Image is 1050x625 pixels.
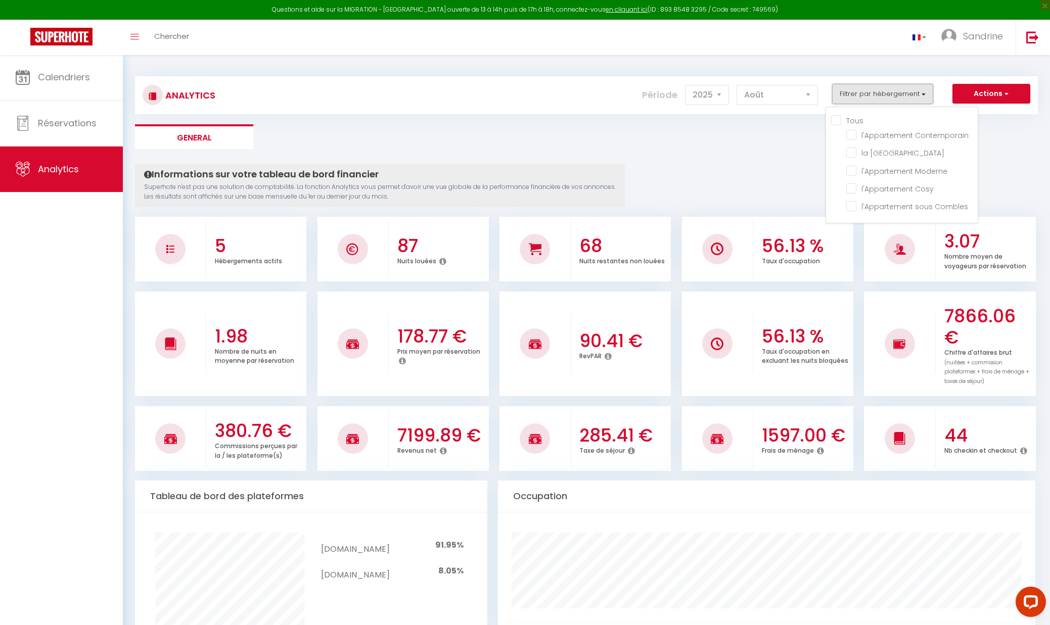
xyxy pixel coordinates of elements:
[944,425,1033,446] h3: 44
[762,345,848,365] p: Taux d'occupation en excluant les nuits bloquées
[38,71,90,83] span: Calendriers
[944,359,1029,386] span: (nuitées + commission plateformes + frais de ménage + taxes de séjour)
[38,117,97,129] span: Réservations
[397,235,486,257] h3: 87
[397,425,486,446] h3: 7199.89 €
[154,31,189,41] span: Chercher
[166,245,174,253] img: NO IMAGE
[944,346,1029,386] p: Chiffre d'affaires brut
[762,255,820,265] p: Taux d'occupation
[579,444,625,455] p: Taxe de séjour
[147,20,197,55] a: Chercher
[321,533,389,558] td: [DOMAIN_NAME]
[438,565,464,576] span: 8.05%
[579,235,668,257] h3: 68
[941,29,956,44] img: ...
[762,425,851,446] h3: 1597.00 €
[397,255,436,265] p: Nuits louées
[321,558,389,584] td: [DOMAIN_NAME]
[163,84,215,107] h3: Analytics
[711,338,723,350] img: NO IMAGE
[38,163,79,175] span: Analytics
[944,444,1017,455] p: Nb checkin et checkout
[944,231,1033,252] h3: 3.07
[397,345,480,356] p: Prix moyen par réservation
[215,345,294,365] p: Nombre de nuits en moyenne par réservation
[144,169,616,180] h4: Informations sur votre tableau de bord financier
[1008,583,1050,625] iframe: LiveChat chat widget
[135,480,487,512] div: Tableau de bord des plateformes
[579,330,668,352] h3: 90.41 €
[762,326,851,347] h3: 56.13 %
[893,338,906,350] img: NO IMAGE
[215,420,304,442] h3: 380.76 €
[861,166,947,176] span: l'Appartement Moderne
[934,20,1016,55] a: ... Sandrine
[435,539,464,551] span: 91.95%
[762,235,851,257] h3: 56.13 %
[606,5,648,14] a: en cliquant ici
[215,326,304,347] h3: 1.98
[215,440,297,460] p: Commissions perçues par la / les plateforme(s)
[1026,31,1039,43] img: logout
[397,326,486,347] h3: 178.77 €
[579,255,665,265] p: Nuits restantes non louées
[215,235,304,257] h3: 5
[579,425,668,446] h3: 285.41 €
[944,306,1033,348] h3: 7866.06 €
[215,255,282,265] p: Hébergements actifs
[397,444,437,455] p: Revenus net
[952,84,1030,104] button: Actions
[963,30,1003,42] span: Sandrine
[861,202,968,212] span: l'Appartement sous Combles
[579,350,602,360] p: RevPAR
[944,250,1026,270] p: Nombre moyen de voyageurs par réservation
[144,182,616,202] p: Superhote n'est pas une solution de comptabilité. La fonction Analytics vous permet d'avoir une v...
[135,124,253,149] li: General
[498,480,1035,512] div: Occupation
[642,84,677,106] label: Période
[30,28,93,45] img: Super Booking
[861,184,934,194] span: l'Appartement Cosy
[762,444,814,455] p: Frais de ménage
[832,84,933,104] button: Filtrer par hébergement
